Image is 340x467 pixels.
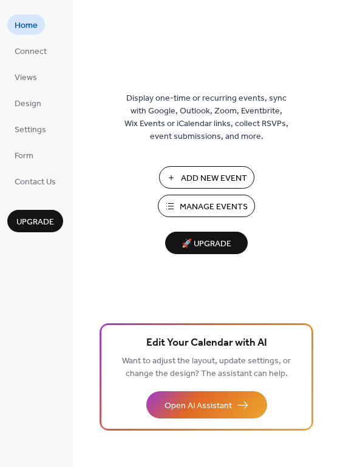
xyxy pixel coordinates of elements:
[15,72,37,84] span: Views
[7,171,63,191] a: Contact Us
[159,166,254,189] button: Add New Event
[124,92,288,143] span: Display one-time or recurring events, sync with Google, Outlook, Zoom, Eventbrite, Wix Events or ...
[15,150,33,163] span: Form
[146,391,267,418] button: Open AI Assistant
[7,41,54,61] a: Connect
[7,15,45,35] a: Home
[180,201,248,213] span: Manage Events
[158,195,255,217] button: Manage Events
[146,335,267,352] span: Edit Your Calendar with AI
[16,216,54,229] span: Upgrade
[15,19,38,32] span: Home
[181,172,247,185] span: Add New Event
[15,98,41,110] span: Design
[15,124,46,136] span: Settings
[7,67,44,87] a: Views
[15,176,56,189] span: Contact Us
[122,353,291,382] span: Want to adjust the layout, update settings, or change the design? The assistant can help.
[165,232,248,254] button: 🚀 Upgrade
[7,119,53,139] a: Settings
[7,145,41,165] a: Form
[165,400,232,412] span: Open AI Assistant
[172,236,240,252] span: 🚀 Upgrade
[7,210,63,232] button: Upgrade
[7,93,49,113] a: Design
[15,45,47,58] span: Connect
